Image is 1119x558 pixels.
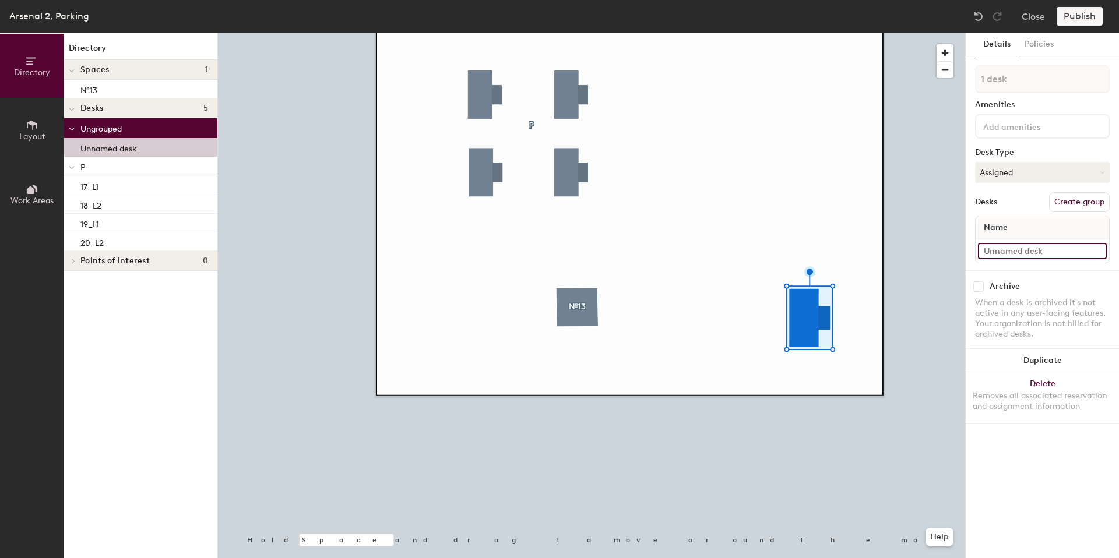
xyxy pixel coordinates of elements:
[80,163,85,172] span: P
[80,179,98,192] p: 17_L1
[976,33,1018,56] button: Details
[1049,192,1110,212] button: Create group
[19,132,45,142] span: Layout
[203,104,208,113] span: 5
[966,372,1119,423] button: DeleteRemoves all associated reservation and assignment information
[80,256,150,266] span: Points of interest
[205,65,208,75] span: 1
[80,124,122,134] span: Ungrouped
[64,42,217,60] h1: Directory
[990,282,1020,291] div: Archive
[978,217,1014,238] span: Name
[1022,7,1045,26] button: Close
[80,82,97,96] p: №13
[80,235,104,248] p: 20_L2
[203,256,208,266] span: 0
[80,65,110,75] span: Spaces
[10,196,54,206] span: Work Areas
[80,197,101,211] p: 18_L2
[975,162,1110,183] button: Assigned
[978,243,1107,259] input: Unnamed desk
[9,9,89,23] div: Arsenal 2, Parking
[966,349,1119,372] button: Duplicate
[975,148,1110,157] div: Desk Type
[80,104,103,113] span: Desks
[981,119,1086,133] input: Add amenities
[1018,33,1061,56] button: Policies
[975,197,997,207] div: Desks
[14,68,50,77] span: Directory
[975,100,1110,110] div: Amenities
[973,10,984,22] img: Undo
[80,140,137,154] p: Unnamed desk
[926,528,953,546] button: Help
[80,216,99,229] p: 19_L1
[973,391,1112,412] div: Removes all associated reservation and assignment information
[991,10,1003,22] img: Redo
[975,298,1110,340] div: When a desk is archived it's not active in any user-facing features. Your organization is not bil...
